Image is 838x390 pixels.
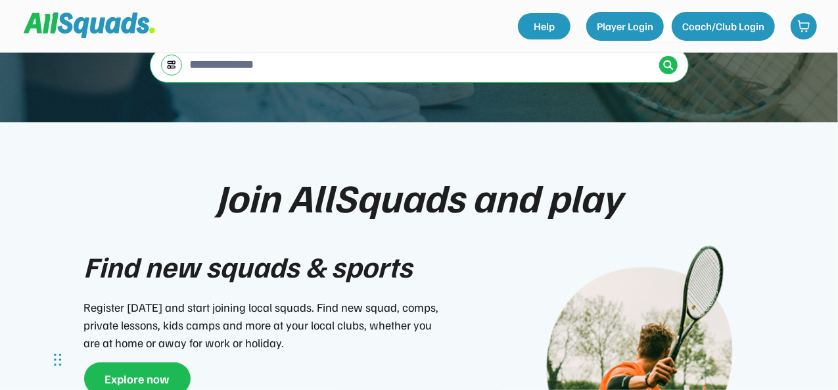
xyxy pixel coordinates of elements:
img: shopping-cart-01%20%281%29.svg [797,20,810,33]
button: Coach/Club Login [672,12,775,41]
div: Register [DATE] and start joining local squads. Find new squad, comps, private lessons, kids camp... [84,299,446,352]
button: Player Login [586,12,664,41]
div: Join AllSquads and play [216,175,622,218]
img: settings-03.svg [166,60,177,70]
div: Find new squads & sports [84,245,413,288]
img: Squad%20Logo.svg [24,12,155,37]
a: Help [518,13,570,39]
img: Icon%20%2838%29.svg [663,60,674,70]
